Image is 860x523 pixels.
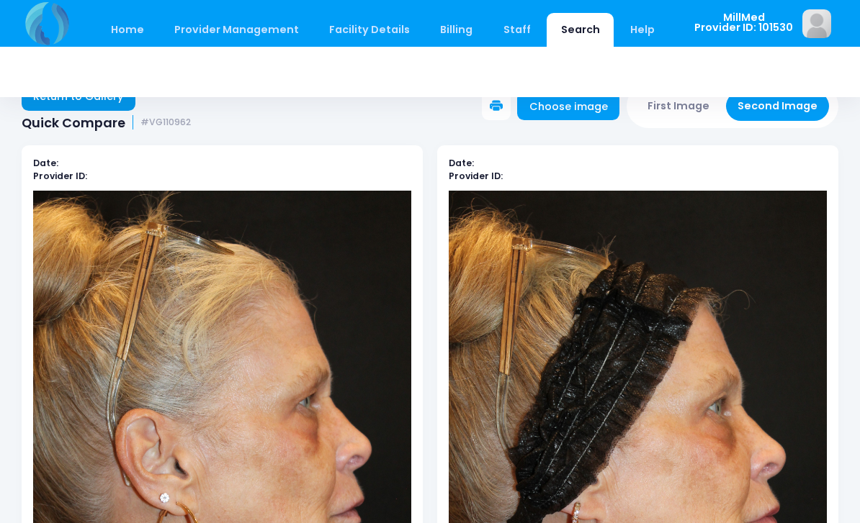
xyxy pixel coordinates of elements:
a: Provider Management [160,13,313,47]
b: Provider ID: [33,170,87,182]
a: Choose image [517,91,619,120]
img: image [802,9,831,38]
small: #VG110962 [140,117,191,128]
button: First Image [636,91,722,121]
button: Second Image [726,91,830,121]
a: Facility Details [315,13,424,47]
b: Date: [449,157,474,169]
b: Date: [33,157,58,169]
a: Staff [489,13,545,47]
a: Help [617,13,669,47]
a: Home [97,13,158,47]
span: Quick Compare [22,115,125,130]
b: Provider ID: [449,170,503,182]
span: MillMed Provider ID: 101530 [694,12,793,33]
a: Billing [426,13,487,47]
a: Search [547,13,614,47]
